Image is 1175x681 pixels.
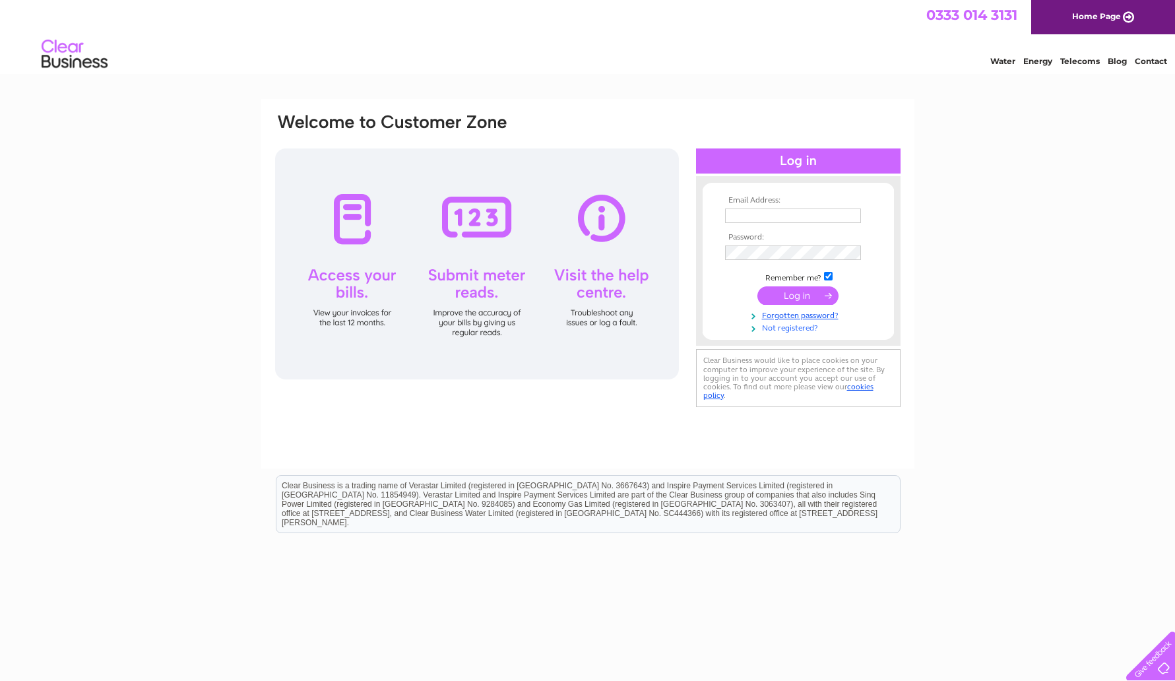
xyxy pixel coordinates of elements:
a: Energy [1023,56,1052,66]
th: Email Address: [722,196,875,205]
a: Blog [1108,56,1127,66]
input: Submit [757,286,839,305]
a: Telecoms [1060,56,1100,66]
div: Clear Business is a trading name of Verastar Limited (registered in [GEOGRAPHIC_DATA] No. 3667643... [276,7,900,64]
div: Clear Business would like to place cookies on your computer to improve your experience of the sit... [696,349,901,406]
a: cookies policy [703,382,873,400]
img: logo.png [41,34,108,75]
a: Forgotten password? [725,308,875,321]
td: Remember me? [722,270,875,283]
th: Password: [722,233,875,242]
a: Water [990,56,1015,66]
a: 0333 014 3131 [926,7,1017,23]
a: Not registered? [725,321,875,333]
a: Contact [1135,56,1167,66]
